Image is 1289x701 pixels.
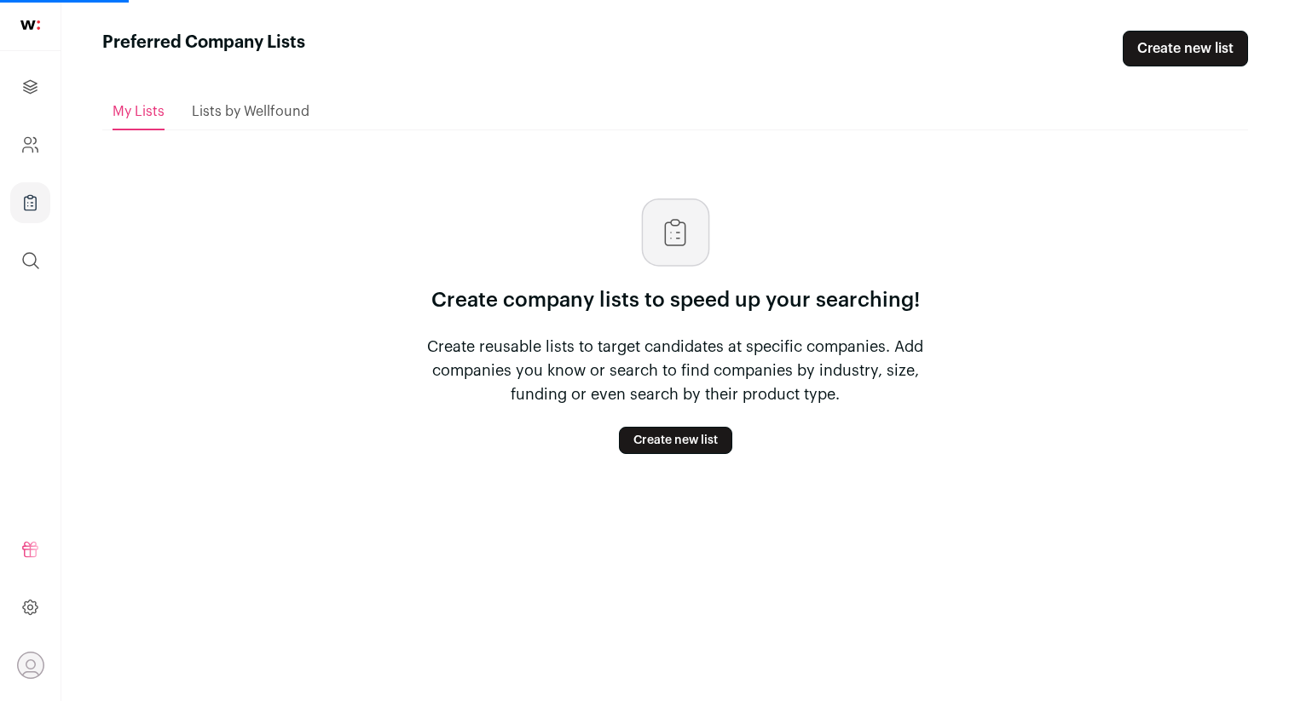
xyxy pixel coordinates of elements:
a: Create new list [1123,31,1248,66]
a: Create new list [619,427,732,454]
p: Create reusable lists to target candidates at specific companies. Add companies you know or searc... [402,335,948,406]
a: Company Lists [10,182,50,223]
a: Projects [10,66,50,107]
a: Company and ATS Settings [10,124,50,165]
span: My Lists [113,105,165,118]
span: Lists by Wellfound [192,105,309,118]
button: Open dropdown [17,652,44,679]
img: wellfound-shorthand-0d5821cbd27db2630d0214b213865d53afaa358527fdda9d0ea32b1df1b89c2c.svg [20,20,40,30]
h1: Preferred Company Lists [102,31,305,66]
a: Lists by Wellfound [192,95,309,129]
p: Create company lists to speed up your searching! [431,287,920,314]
